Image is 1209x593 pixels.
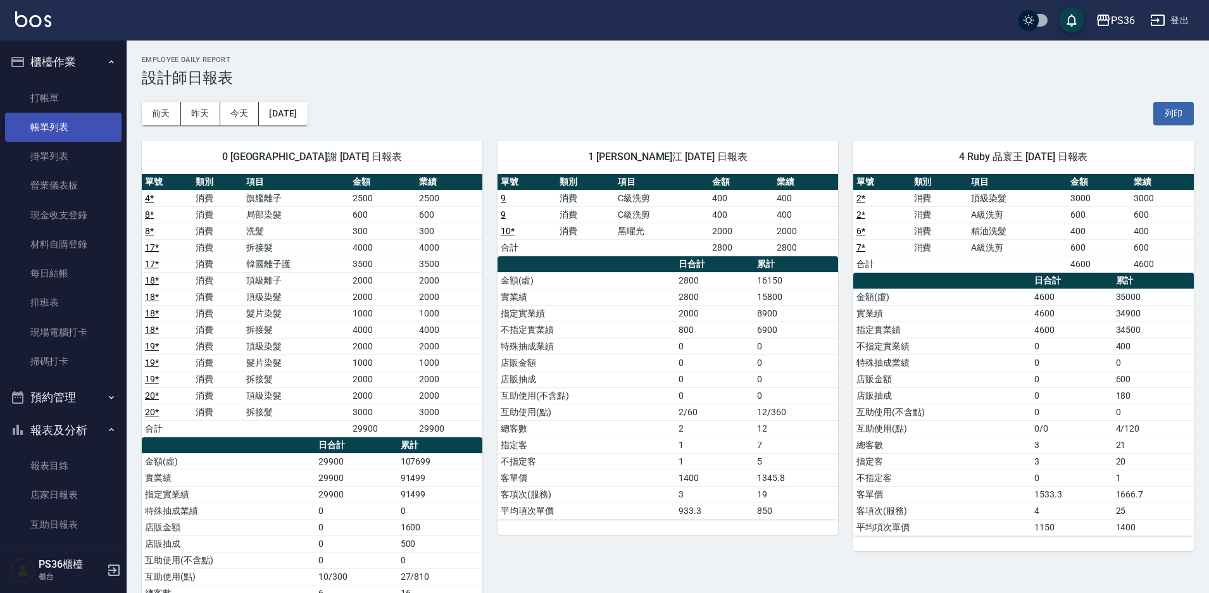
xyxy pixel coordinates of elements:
[911,174,968,190] th: 類別
[349,338,416,354] td: 2000
[39,571,103,582] p: 櫃台
[1131,256,1194,272] td: 4600
[15,11,51,27] img: Logo
[192,321,243,338] td: 消費
[675,420,754,437] td: 2
[709,206,774,223] td: 400
[1113,321,1194,338] td: 34500
[142,486,315,502] td: 指定實業績
[5,451,122,480] a: 報表目錄
[774,239,838,256] td: 2800
[349,206,416,223] td: 600
[243,174,349,190] th: 項目
[398,552,482,568] td: 0
[1067,174,1131,190] th: 金額
[853,174,911,190] th: 單號
[1031,321,1112,338] td: 4600
[398,486,482,502] td: 91499
[5,510,122,539] a: 互助日報表
[853,174,1194,273] table: a dense table
[1113,289,1194,305] td: 35000
[398,437,482,454] th: 累計
[349,371,416,387] td: 2000
[498,486,675,502] td: 客項次(服務)
[5,259,122,288] a: 每日結帳
[498,174,838,256] table: a dense table
[754,305,838,321] td: 8900
[675,371,754,387] td: 0
[349,190,416,206] td: 2500
[315,486,398,502] td: 29900
[243,223,349,239] td: 洗髮
[498,354,675,371] td: 店販金額
[398,535,482,552] td: 500
[349,256,416,272] td: 3500
[1067,239,1131,256] td: 600
[5,84,122,113] a: 打帳單
[1031,502,1112,519] td: 4
[774,206,838,223] td: 400
[416,256,482,272] td: 3500
[754,256,838,273] th: 累計
[416,305,482,321] td: 1000
[349,223,416,239] td: 300
[675,354,754,371] td: 0
[675,387,754,404] td: 0
[1031,420,1112,437] td: 0/0
[416,190,482,206] td: 2500
[142,552,315,568] td: 互助使用(不含點)
[181,102,220,125] button: 昨天
[398,453,482,470] td: 107699
[416,206,482,223] td: 600
[142,174,192,190] th: 單號
[754,486,838,502] td: 19
[754,420,838,437] td: 12
[192,174,243,190] th: 類別
[498,453,675,470] td: 不指定客
[1131,174,1194,190] th: 業績
[142,69,1194,87] h3: 設計師日報表
[243,371,349,387] td: 拆接髮
[5,347,122,376] a: 掃碼打卡
[853,371,1031,387] td: 店販金額
[615,190,709,206] td: C級洗剪
[754,502,838,519] td: 850
[5,46,122,78] button: 櫃檯作業
[315,453,398,470] td: 29900
[501,193,506,203] a: 9
[243,387,349,404] td: 頂級染髮
[1059,8,1084,33] button: save
[853,305,1031,321] td: 實業績
[1091,8,1140,34] button: PS36
[10,558,35,583] img: Person
[416,321,482,338] td: 4000
[315,535,398,552] td: 0
[349,272,416,289] td: 2000
[142,174,482,437] table: a dense table
[142,453,315,470] td: 金額(虛)
[192,256,243,272] td: 消費
[911,223,968,239] td: 消費
[192,206,243,223] td: 消費
[416,420,482,437] td: 29900
[142,535,315,552] td: 店販抽成
[192,190,243,206] td: 消費
[243,354,349,371] td: 髮片染髮
[315,552,398,568] td: 0
[968,223,1067,239] td: 精油洗髮
[498,371,675,387] td: 店販抽成
[1131,190,1194,206] td: 3000
[754,354,838,371] td: 0
[416,289,482,305] td: 2000
[398,568,482,585] td: 27/810
[1111,13,1135,28] div: PS36
[259,102,307,125] button: [DATE]
[416,404,482,420] td: 3000
[349,387,416,404] td: 2000
[675,437,754,453] td: 1
[157,151,467,163] span: 0 [GEOGRAPHIC_DATA]謝 [DATE] 日報表
[754,453,838,470] td: 5
[1031,371,1112,387] td: 0
[1031,338,1112,354] td: 0
[754,387,838,404] td: 0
